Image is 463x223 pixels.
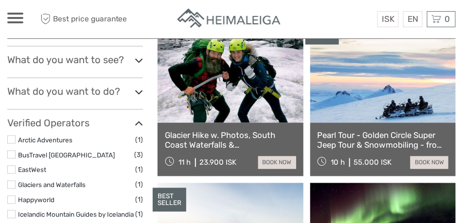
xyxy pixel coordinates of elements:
[7,117,143,129] h3: Verified Operators
[7,54,143,66] h3: What do you want to see?
[331,158,345,167] span: 10 h
[18,211,134,219] a: Icelandic Mountain Guides by Icelandia
[134,149,143,160] span: (3)
[18,181,86,189] a: Glaciers and Waterfalls
[18,166,46,174] a: EastWest
[18,196,54,204] a: Happyworld
[318,130,448,150] a: Pearl Tour - Golden Circle Super Jeep Tour & Snowmobiling - from [GEOGRAPHIC_DATA]
[165,130,296,150] a: Glacier Hike w. Photos, South Coast Waterfalls & [GEOGRAPHIC_DATA]
[135,134,143,145] span: (1)
[135,209,143,220] span: (1)
[153,188,186,212] div: BEST SELLER
[382,14,394,24] span: ISK
[178,158,191,167] span: 11 h
[38,11,127,27] span: Best price guarantee
[199,158,236,167] div: 23.900 ISK
[18,136,72,144] a: Arctic Adventures
[176,7,283,31] img: Apartments in Reykjavik
[7,86,143,97] h3: What do you want to do?
[354,158,392,167] div: 55.000 ISK
[443,14,451,24] span: 0
[410,156,448,169] a: book now
[18,151,115,159] a: BusTravel [GEOGRAPHIC_DATA]
[135,164,143,175] span: (1)
[403,11,423,27] div: EN
[135,194,143,206] span: (1)
[135,179,143,190] span: (1)
[258,156,296,169] a: book now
